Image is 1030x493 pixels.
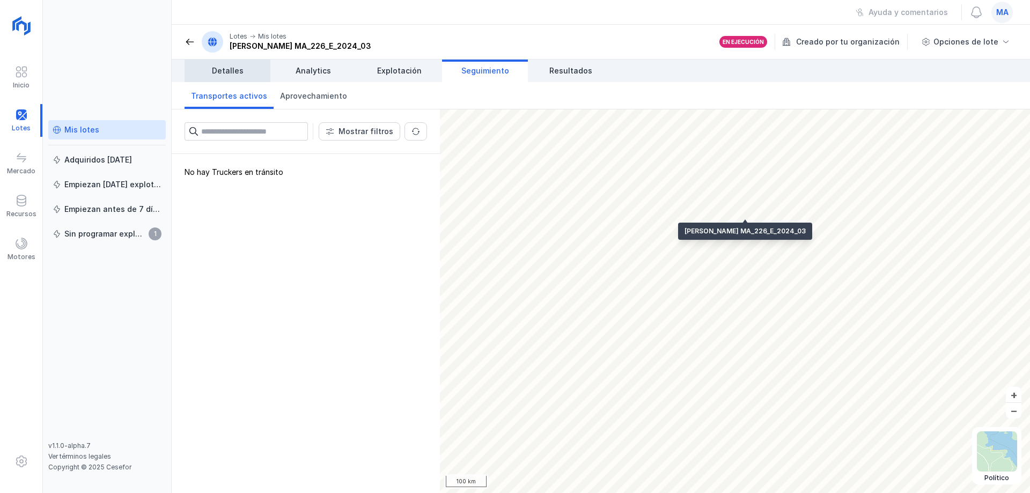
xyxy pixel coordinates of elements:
span: ma [996,7,1009,18]
span: Transportes activos [191,91,267,101]
div: Mis lotes [258,32,286,41]
div: Mostrar filtros [339,126,393,137]
button: Mostrar filtros [319,122,400,141]
a: Analytics [270,60,356,82]
span: 1 [149,227,161,240]
button: – [1006,403,1021,418]
div: Sin programar explotación [64,229,145,239]
span: Analytics [296,65,331,76]
a: Aprovechamiento [274,82,354,109]
div: Empiezan antes de 7 días [64,204,161,215]
a: Ver términos legales [48,452,111,460]
div: Adquiridos [DATE] [64,154,132,165]
div: v1.1.0-alpha.7 [48,442,166,450]
a: Explotación [356,60,442,82]
div: No hay Truckers en tránsito [172,154,440,493]
a: Sin programar explotación1 [48,224,166,244]
div: [PERSON_NAME] MA_226_E_2024_03 [230,41,371,51]
button: + [1006,387,1021,402]
span: Resultados [549,65,592,76]
div: Empiezan [DATE] explotación [64,179,161,190]
a: Empiezan antes de 7 días [48,200,166,219]
a: Seguimiento [442,60,528,82]
a: Transportes activos [185,82,274,109]
a: Empiezan [DATE] explotación [48,175,166,194]
div: Creado por tu organización [782,34,909,50]
div: Lotes [230,32,247,41]
div: Ayuda y comentarios [869,7,948,18]
div: En ejecución [723,38,764,46]
span: Detalles [212,65,244,76]
div: Recursos [6,210,36,218]
div: Político [977,474,1017,482]
div: Mercado [7,167,35,175]
button: Ayuda y comentarios [849,3,955,21]
a: Resultados [528,60,614,82]
img: logoRight.svg [8,12,35,39]
div: Mis lotes [64,124,99,135]
div: Inicio [13,81,30,90]
img: political.webp [977,431,1017,472]
span: Aprovechamiento [280,91,347,101]
div: Copyright © 2025 Cesefor [48,463,166,472]
a: Mis lotes [48,120,166,139]
span: Explotación [377,65,422,76]
span: Seguimiento [461,65,509,76]
a: Detalles [185,60,270,82]
div: Motores [8,253,35,261]
a: Adquiridos [DATE] [48,150,166,170]
div: Opciones de lote [933,36,998,47]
